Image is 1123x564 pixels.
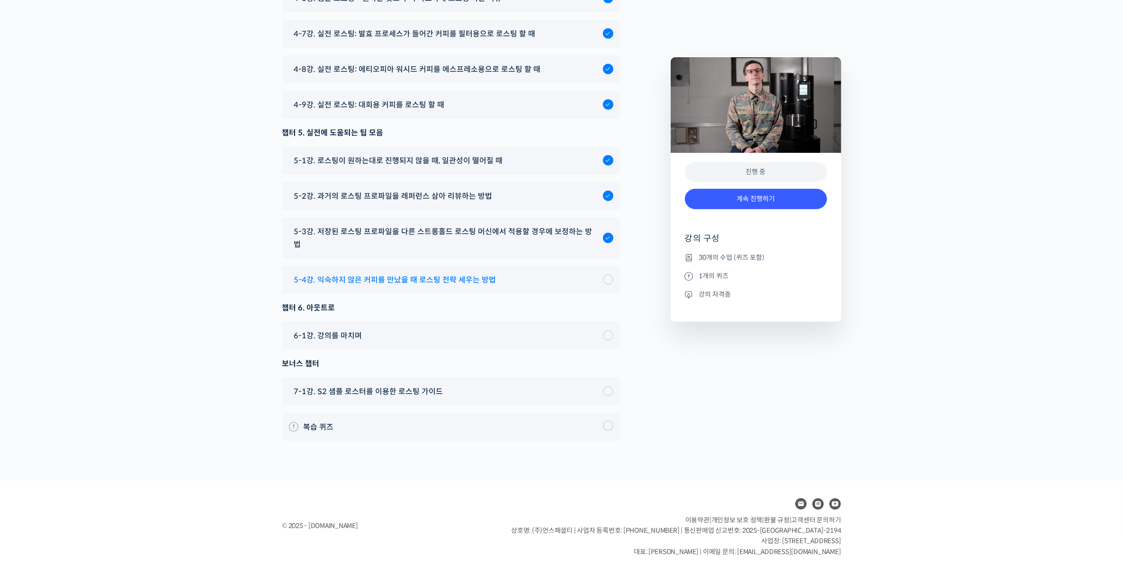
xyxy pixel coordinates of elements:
[3,300,63,324] a: 홈
[289,27,613,40] a: 4-7강. 실전 로스팅: 발효 프로세스가 들어간 커피를 필터용으로 로스팅 할 때
[294,190,493,203] span: 5-2강. 과거의 로스팅 프로파일을 레퍼런스 삼아 리뷰하는 방법
[63,300,122,324] a: 대화
[294,98,445,111] span: 4-9강. 실전 로스팅: 대회용 커피를 로스팅 할 때
[791,516,841,524] span: 고객센터 문의하기
[685,233,827,252] h4: 강의 구성
[282,520,488,532] div: © 2025 - [DOMAIN_NAME]
[294,225,598,251] span: 5-3강. 저장된 로스팅 프로파일을 다른 스트롱홀드 로스팅 머신에서 적용할 경우에 보정하는 방법
[289,329,613,342] a: 6-1강. 강의를 마치며
[294,63,541,76] span: 4-8강. 실전 로스팅: 에티오피아 워시드 커피를 에스프레소용으로 로스팅 할 때
[146,314,158,322] span: 설정
[289,98,613,111] a: 4-9강. 실전 로스팅: 대회용 커피를 로스팅 할 때
[685,252,827,263] li: 30개의 수업 (퀴즈 포함)
[685,270,827,282] li: 1개의 퀴즈
[685,162,827,182] div: 진행 중
[711,516,763,524] a: 개인정보 보호 정책
[289,385,613,398] a: 7-1강. S2 샘플 로스터를 이용한 로스팅 가이드
[289,273,613,286] a: 5-4강. 익숙하지 않은 커피를 만났을 때 로스팅 전략 세우는 방법
[87,315,98,322] span: 대화
[764,516,790,524] a: 환불 규정
[282,301,620,314] div: 챕터 6. 아웃트로
[294,27,536,40] span: 4-7강. 실전 로스팅: 발효 프로세스가 들어간 커피를 필터용으로 로스팅 할 때
[294,154,503,167] span: 5-1강. 로스팅이 원하는대로 진행되지 않을 때, 일관성이 떨어질 때
[30,314,36,322] span: 홈
[289,190,613,203] a: 5-2강. 과거의 로스팅 프로파일을 레퍼런스 삼아 리뷰하는 방법
[294,385,443,398] span: 7-1강. S2 샘플 로스터를 이용한 로스팅 가이드
[289,154,613,167] a: 5-1강. 로스팅이 원하는대로 진행되지 않을 때, 일관성이 떨어질 때
[685,289,827,300] li: 강의 자격증
[685,189,827,209] a: 계속 진행하기
[289,225,613,251] a: 5-3강. 저장된 로스팅 프로파일을 다른 스트롱홀드 로스팅 머신에서 적용할 경우에 보정하는 방법
[685,516,710,524] a: 이용약관
[294,273,496,286] span: 5-4강. 익숙하지 않은 커피를 만났을 때 로스팅 전략 세우는 방법
[282,357,620,370] div: 보너스 챕터
[289,421,613,433] a: 복습 퀴즈
[511,515,841,557] p: | | | 상호명: (주)언스페셜티 | 사업자 등록번호: [PHONE_NUMBER] | 통신판매업 신고번호: 2025-[GEOGRAPHIC_DATA]-2194 사업장: [ST...
[282,126,620,139] div: 챕터 5. 실전에 도움되는 팁 모음
[289,63,613,76] a: 4-8강. 실전 로스팅: 에티오피아 워시드 커피를 에스프레소용으로 로스팅 할 때
[304,421,334,433] span: 복습 퀴즈
[294,329,362,342] span: 6-1강. 강의를 마치며
[122,300,182,324] a: 설정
